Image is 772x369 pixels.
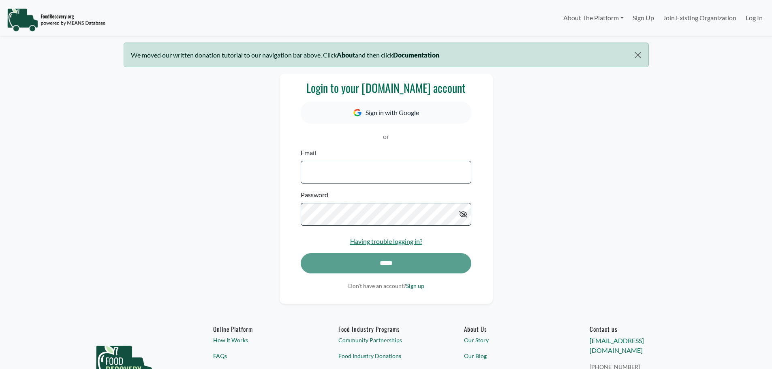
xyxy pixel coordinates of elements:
h6: Online Platform [213,325,308,333]
p: Don't have an account? [301,282,471,290]
a: How It Works [213,336,308,344]
a: Log In [741,10,767,26]
a: Join Existing Organization [659,10,741,26]
a: FAQs [213,352,308,360]
a: Our Story [464,336,559,344]
a: Sign up [406,282,424,289]
label: Email [301,148,316,158]
img: NavigationLogo_FoodRecovery-91c16205cd0af1ed486a0f1a7774a6544ea792ac00100771e7dd3ec7c0e58e41.png [7,8,105,32]
h6: Contact us [590,325,684,333]
a: Community Partnerships [338,336,433,344]
a: About The Platform [558,10,628,26]
img: Google Icon [353,109,361,117]
a: Our Blog [464,352,559,360]
a: Sign Up [628,10,659,26]
b: About [337,51,355,59]
label: Password [301,190,328,200]
div: We moved our written donation tutorial to our navigation bar above. Click and then click [124,43,649,67]
h6: Food Industry Programs [338,325,433,333]
h3: Login to your [DOMAIN_NAME] account [301,81,471,95]
button: Sign in with Google [301,102,471,124]
a: [EMAIL_ADDRESS][DOMAIN_NAME] [590,337,644,354]
p: or [301,132,471,141]
b: Documentation [393,51,439,59]
a: Food Industry Donations [338,352,433,360]
button: Close [627,43,648,67]
a: About Us [464,325,559,333]
a: Having trouble logging in? [350,237,422,245]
